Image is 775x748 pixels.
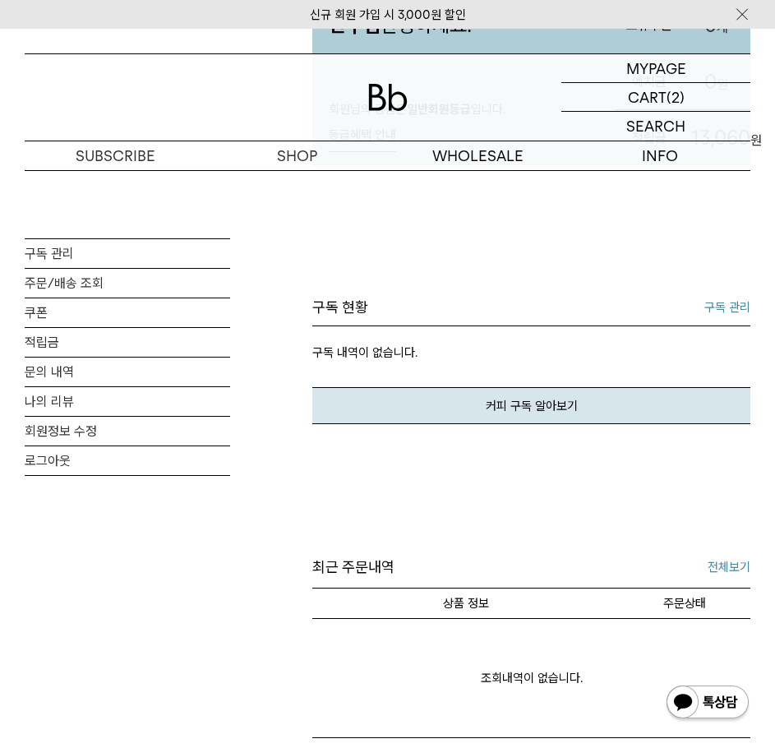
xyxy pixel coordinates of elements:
[569,141,750,170] p: INFO
[25,358,230,386] a: 문의 내역
[561,83,750,112] a: CART (2)
[626,112,685,141] p: SEARCH
[619,588,750,618] th: 주문상태
[25,141,206,170] a: SUBSCRIBE
[310,7,466,22] a: 신규 회원 가입 시 3,000원 할인
[25,446,230,475] a: 로그아웃
[206,141,388,170] a: SHOP
[312,556,394,579] span: 최근 주문내역
[25,387,230,416] a: 나의 리뷰
[388,141,570,170] p: WHOLESALE
[561,54,750,83] a: MYPAGE
[368,84,408,111] img: 로고
[312,588,619,618] th: 상품명/옵션
[25,417,230,446] a: 회원정보 수정
[25,298,230,327] a: 쿠폰
[312,298,368,317] h3: 구독 현황
[312,618,750,737] p: 조회내역이 없습니다.
[25,269,230,298] a: 주문/배송 조회
[667,83,685,111] p: (2)
[312,326,750,387] p: 구독 내역이 없습니다.
[626,54,686,82] p: MYPAGE
[312,387,750,424] a: 커피 구독 알아보기
[628,83,667,111] p: CART
[25,239,230,268] a: 구독 관리
[708,557,750,577] a: 전체보기
[25,328,230,357] a: 적립금
[665,684,750,723] img: 카카오톡 채널 1:1 채팅 버튼
[704,298,750,317] a: 구독 관리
